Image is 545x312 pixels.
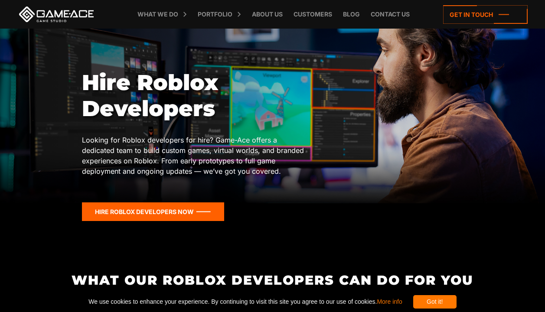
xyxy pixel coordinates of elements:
a: Hire Roblox Developers Now [82,202,224,221]
p: Looking for Roblox developers for hire? Game-Ace offers a dedicated team to build custom games, v... [82,135,311,176]
a: More info [377,298,402,305]
a: Get in touch [443,5,528,24]
h2: What Our Roblox Developers Can Do for You [42,273,503,287]
span: We use cookies to enhance your experience. By continuing to visit this site you agree to our use ... [88,295,402,309]
div: Got it! [413,295,457,309]
h1: Hire Roblox Developers [82,70,311,122]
